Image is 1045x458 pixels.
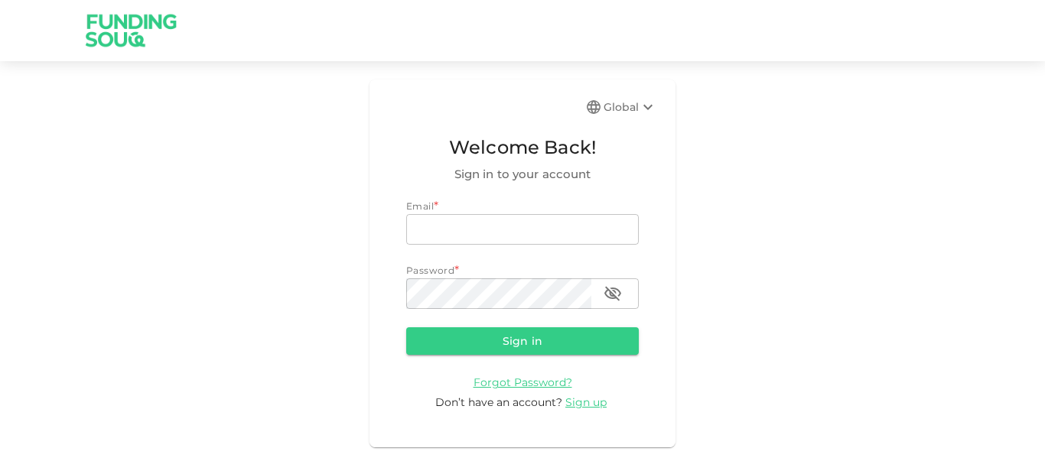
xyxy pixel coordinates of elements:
input: password [406,278,591,309]
span: Forgot Password? [474,375,572,389]
a: Forgot Password? [474,375,572,389]
input: email [406,214,639,245]
button: Sign in [406,327,639,355]
span: Sign in to your account [406,165,639,184]
div: Global [604,98,657,116]
span: Don’t have an account? [435,395,562,409]
span: Welcome Back! [406,133,639,162]
span: Password [406,265,454,276]
span: Sign up [565,395,607,409]
span: Email [406,200,434,212]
